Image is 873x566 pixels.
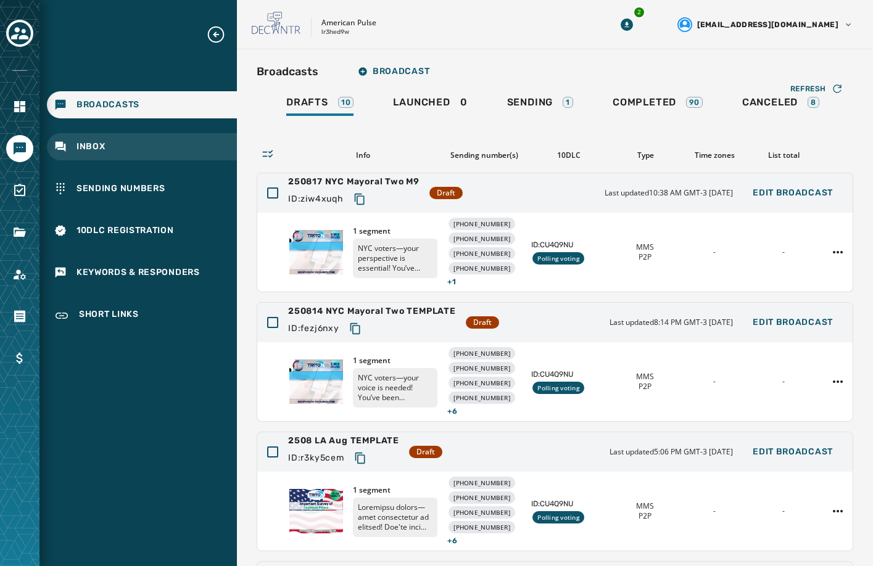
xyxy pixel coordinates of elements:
div: - [754,247,813,257]
span: Refresh [790,84,826,94]
a: Navigate to Broadcasts [47,91,237,118]
span: P2P [639,382,652,392]
span: Last updated 10:38 AM GMT-3 [DATE] [605,188,733,198]
span: 1 segment [353,485,438,495]
a: Navigate to Files [6,219,33,246]
span: Inbox [77,141,106,153]
div: Sending number(s) [447,150,521,160]
p: NYC voters—your perspective is essential! You’ve been randomly chosen to answer a brief questionn... [353,239,438,278]
p: Loremipsu dolors—amet consectetur ad elitsed! Doe'te inci utlabore etdolo ma aliquaenima mi v qui... [353,498,438,537]
button: Edit Broadcast [743,181,843,205]
button: User settings [672,12,858,37]
a: Launched0 [383,90,477,118]
button: Expand sub nav menu [206,25,236,44]
div: [PHONE_NUMBER] [449,392,515,404]
span: Keywords & Responders [77,266,200,279]
span: Sending Numbers [77,183,165,195]
a: Navigate to Orders [6,303,33,330]
button: 250814 NYC Mayoral Two TEMPLATE action menu [828,372,848,392]
p: NYC voters—your voice is needed! You’ve been randomly selected to take a brief survey on the most... [353,368,438,408]
div: 8 [808,97,819,108]
a: Navigate to Short Links [47,301,237,330]
div: [PHONE_NUMBER] [449,218,515,230]
span: 1 segment [353,356,438,366]
div: [PHONE_NUMBER] [449,477,515,489]
button: Download Menu [616,14,638,36]
span: Short Links [79,308,139,323]
a: Canceled8 [732,90,829,118]
div: Info [289,150,437,160]
img: Thumbnail [289,224,343,280]
span: [EMAIL_ADDRESS][DOMAIN_NAME] [697,20,838,30]
button: Copy text to clipboard [349,188,371,210]
div: Polling voting [532,382,584,394]
img: Thumbnail [289,483,343,539]
button: Toggle account select drawer [6,20,33,47]
a: Navigate to Home [6,93,33,120]
a: Navigate to Messaging [6,135,33,162]
a: Navigate to Keywords & Responders [47,259,237,286]
span: Edit Broadcast [753,318,833,327]
a: Completed90 [603,90,713,118]
div: Time zones [685,150,744,160]
a: Navigate to 10DLC Registration [47,217,237,244]
span: ID: CU4Q9NU [531,499,605,509]
span: ID: fezj6nxy [288,322,339,335]
p: American Pulse [321,18,376,28]
a: Navigate to Surveys [6,177,33,204]
a: Navigate to Sending Numbers [47,175,237,202]
span: Draft [416,447,435,457]
span: 250814 NYC Mayoral Two TEMPLATE [288,305,456,318]
div: - [754,377,813,387]
div: Type [616,150,675,160]
button: Copy text to clipboard [349,447,371,469]
span: Draft [473,318,492,327]
div: 90 [686,97,703,108]
span: 250817 NYC Mayoral Two M9 [288,176,420,188]
span: Launched [393,96,450,109]
div: 2 [633,6,645,18]
span: MMS [636,501,654,511]
div: [PHONE_NUMBER] [449,491,515,504]
div: - [685,247,744,257]
div: List total [755,150,814,160]
div: [PHONE_NUMBER] [449,262,515,274]
div: - [754,506,813,516]
a: Navigate to Inbox [47,133,237,160]
span: 2508 LA Aug TEMPLATE [288,435,399,447]
span: Broadcast [358,67,429,76]
span: ID: CU4Q9NU [531,240,605,250]
div: [PHONE_NUMBER] [449,506,515,519]
div: [PHONE_NUMBER] [449,347,515,359]
div: [PHONE_NUMBER] [449,362,515,374]
span: Last updated 8:14 PM GMT-3 [DATE] [610,318,733,327]
span: Canceled [742,96,798,109]
div: [PHONE_NUMBER] [449,247,515,260]
span: ID: r3ky5cem [288,452,344,464]
span: 10DLC Registration [77,224,174,237]
p: lr3hed9w [321,28,349,37]
span: Edit Broadcast [753,447,833,457]
button: Broadcast [348,59,439,84]
a: Drafts10 [276,90,363,118]
a: Navigate to Account [6,261,33,288]
div: 1 [563,97,573,108]
h2: Broadcasts [257,63,318,80]
button: Edit Broadcast [743,310,843,335]
span: P2P [639,511,652,521]
div: [PHONE_NUMBER] [449,377,515,389]
span: MMS [636,242,654,252]
span: + 6 [447,536,521,546]
span: MMS [636,372,654,382]
button: Refresh [780,79,853,99]
span: Completed [613,96,676,109]
div: 10DLC [531,150,605,160]
div: [PHONE_NUMBER] [449,232,515,245]
span: 1 segment [353,226,438,236]
a: Sending1 [497,90,583,118]
button: Copy text to clipboard [344,318,366,340]
div: Polling voting [532,511,584,523]
div: Polling voting [532,252,584,265]
span: Broadcasts [77,99,139,111]
button: Edit Broadcast [743,440,843,464]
